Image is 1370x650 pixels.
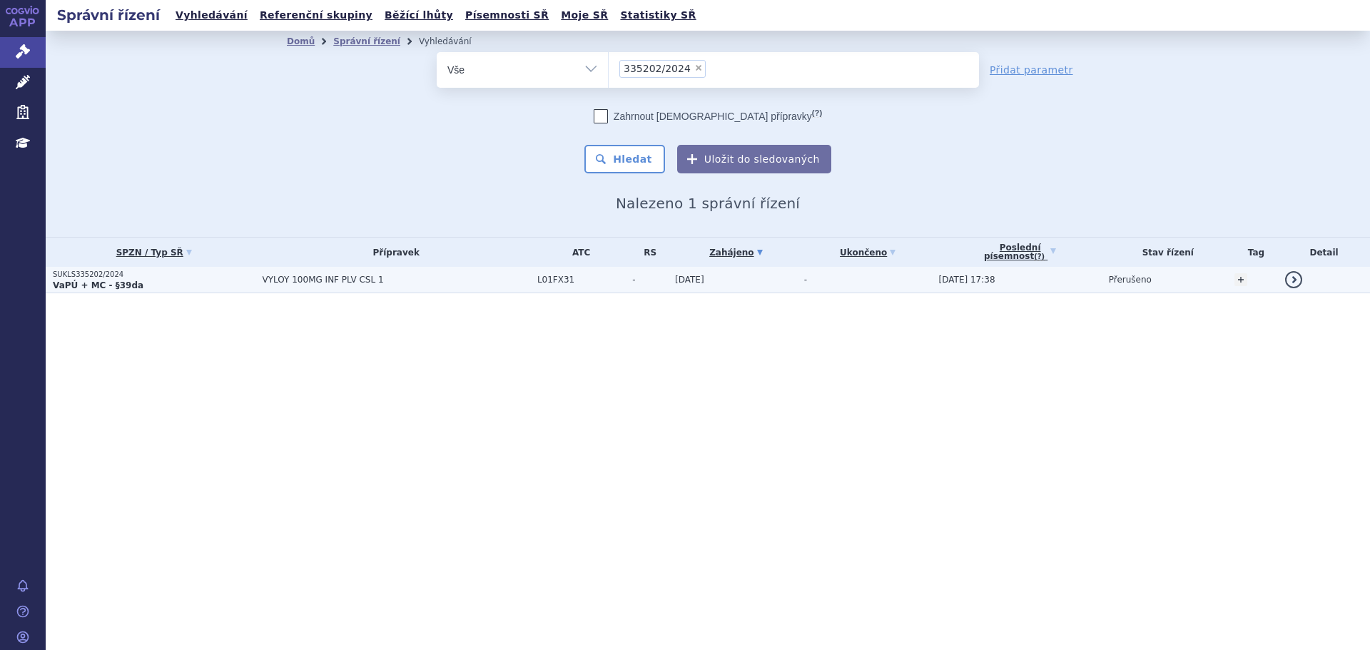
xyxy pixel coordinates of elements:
a: Referenční skupiny [255,6,377,25]
a: Statistiky SŘ [616,6,700,25]
a: detail [1285,271,1302,288]
a: Vyhledávání [171,6,252,25]
th: Detail [1278,238,1370,267]
h2: Správní řízení [46,5,171,25]
a: Běžící lhůty [380,6,457,25]
p: SUKLS335202/2024 [53,270,255,280]
span: Přerušeno [1109,275,1152,285]
a: Ukončeno [804,243,932,263]
li: Vyhledávání [419,31,490,52]
button: Uložit do sledovaných [677,145,831,173]
button: Hledat [584,145,665,173]
a: + [1234,273,1247,286]
span: - [804,275,807,285]
span: [DATE] 17:38 [939,275,995,285]
a: Písemnosti SŘ [461,6,553,25]
a: SPZN / Typ SŘ [53,243,255,263]
span: VYLOY 100MG INF PLV CSL 1 [263,275,530,285]
a: Poslednípísemnost(?) [939,238,1102,267]
abbr: (?) [1034,253,1045,261]
a: Domů [287,36,315,46]
span: × [694,64,703,72]
span: [DATE] [675,275,704,285]
abbr: (?) [812,108,822,118]
strong: VaPÚ + MC - §39da [53,280,143,290]
input: 335202/2024 [710,59,718,77]
a: Správní řízení [333,36,400,46]
span: L01FX31 [537,275,625,285]
a: Moje SŘ [557,6,612,25]
th: RS [625,238,668,267]
th: Stav řízení [1102,238,1227,267]
span: Nalezeno 1 správní řízení [616,195,800,212]
th: Tag [1227,238,1278,267]
a: Zahájeno [675,243,797,263]
a: Přidat parametr [990,63,1073,77]
th: ATC [530,238,625,267]
span: 335202/2024 [624,64,691,73]
th: Přípravek [255,238,530,267]
label: Zahrnout [DEMOGRAPHIC_DATA] přípravky [594,109,822,123]
span: - [632,275,668,285]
